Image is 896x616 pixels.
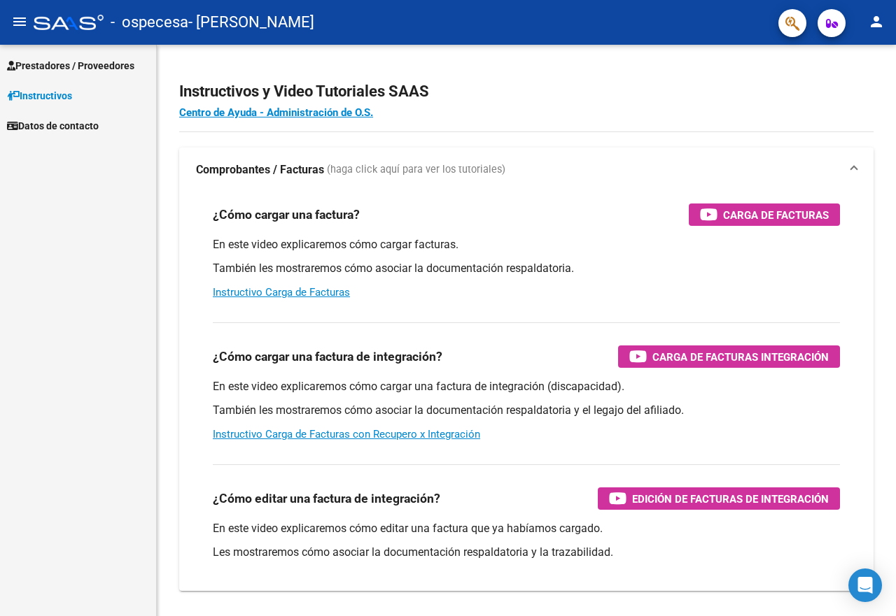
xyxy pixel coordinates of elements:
[632,490,829,508] span: Edición de Facturas de integración
[213,261,840,276] p: También les mostraremos cómo asociar la documentación respaldatoria.
[213,347,442,366] h3: ¿Cómo cargar una factura de integración?
[327,162,505,178] span: (haga click aquí para ver los tutoriales)
[723,206,829,224] span: Carga de Facturas
[598,487,840,510] button: Edición de Facturas de integración
[213,489,440,508] h3: ¿Cómo editar una factura de integración?
[213,521,840,536] p: En este video explicaremos cómo editar una factura que ya habíamos cargado.
[11,13,28,30] mat-icon: menu
[618,345,840,368] button: Carga de Facturas Integración
[179,106,373,119] a: Centro de Ayuda - Administración de O.S.
[213,545,840,560] p: Les mostraremos cómo asociar la documentación respaldatoria y la trazabilidad.
[213,286,350,299] a: Instructivo Carga de Facturas
[7,58,134,73] span: Prestadores / Proveedores
[179,78,874,105] h2: Instructivos y Video Tutoriales SAAS
[213,205,360,224] h3: ¿Cómo cargar una factura?
[213,403,840,418] p: También les mostraremos cómo asociar la documentación respaldatoria y el legajo del afiliado.
[213,428,480,440] a: Instructivo Carga de Facturas con Recupero x Integración
[188,7,314,38] span: - [PERSON_NAME]
[111,7,188,38] span: - ospecesa
[652,348,829,366] span: Carga de Facturas Integración
[689,203,840,226] button: Carga de Facturas
[848,568,882,602] div: Open Intercom Messenger
[7,88,72,103] span: Instructivos
[7,118,99,134] span: Datos de contacto
[179,192,874,591] div: Comprobantes / Facturas (haga click aquí para ver los tutoriales)
[179,148,874,192] mat-expansion-panel-header: Comprobantes / Facturas (haga click aquí para ver los tutoriales)
[196,162,324,178] strong: Comprobantes / Facturas
[868,13,885,30] mat-icon: person
[213,379,840,394] p: En este video explicaremos cómo cargar una factura de integración (discapacidad).
[213,237,840,252] p: En este video explicaremos cómo cargar facturas.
